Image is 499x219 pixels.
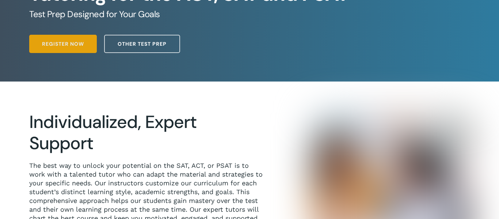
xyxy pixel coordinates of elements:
[29,112,263,154] h2: Individualized, Expert Support
[104,35,180,53] a: Other Test Prep
[451,171,489,209] iframe: Chatbot
[29,35,97,53] a: Register Now
[29,8,470,20] h5: Test Prep Designed for Your Goals
[42,40,84,48] span: Register Now
[118,40,167,48] span: Other Test Prep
